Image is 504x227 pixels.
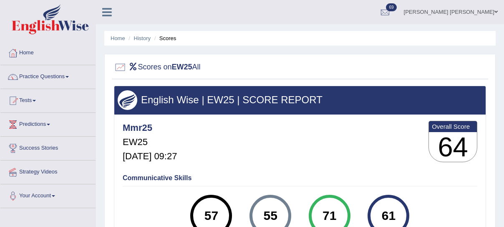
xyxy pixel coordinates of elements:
[0,184,96,205] a: Your Account
[152,34,176,42] li: Scores
[111,35,125,41] a: Home
[118,94,482,105] h3: English Wise | EW25 | SCORE REPORT
[123,137,177,147] h5: EW25
[0,137,96,158] a: Success Stories
[172,63,192,71] b: EW25
[0,161,96,181] a: Strategy Videos
[134,35,151,41] a: History
[123,123,177,133] h4: Mmr25
[386,3,396,11] span: 69
[118,90,137,110] img: wings.png
[0,89,96,110] a: Tests
[123,174,477,182] h4: Communicative Skills
[114,61,201,74] h2: Scores on All
[432,123,474,130] b: Overall Score
[429,132,477,162] h3: 64
[0,65,96,86] a: Practice Questions
[0,113,96,134] a: Predictions
[123,151,177,161] h5: [DATE] 09:27
[0,41,96,62] a: Home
